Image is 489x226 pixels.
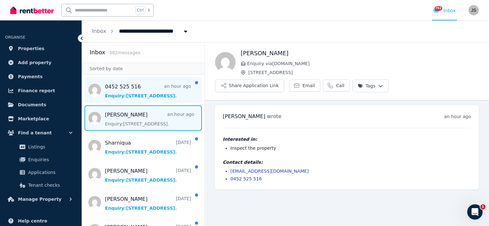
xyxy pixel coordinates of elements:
li: Inspect the property [230,145,471,151]
a: Documents [5,98,76,111]
h2: Inbox [90,48,105,57]
span: Ctrl [135,6,145,14]
span: Marketplace [18,115,49,123]
button: Find a tenant [5,126,76,139]
h4: Contact details: [223,159,471,165]
a: Applications [8,166,74,179]
span: Call [336,82,344,89]
button: Share Application Link [215,79,284,92]
button: Manage Property [5,193,76,206]
span: Finance report [18,87,55,94]
span: [STREET_ADDRESS] [248,69,479,76]
a: 0452 525 516an hour agoEnquiry:[STREET_ADDRESS]. [105,83,191,99]
a: 0452 525 516 [230,176,262,181]
a: [PERSON_NAME]an hour agoEnquiry:[STREET_ADDRESS]. [105,111,194,127]
div: Sorted by date [82,63,204,75]
span: Documents [18,101,46,109]
a: [PERSON_NAME][DATE]Enquiry:[STREET_ADDRESS]. [105,195,191,211]
a: [EMAIL_ADDRESS][DOMAIN_NAME] [230,169,309,174]
span: Tenant checks [28,181,71,189]
span: 1 [480,204,485,209]
a: Payments [5,70,76,83]
a: [PERSON_NAME][DATE]Enquiry:[STREET_ADDRESS]. [105,167,191,183]
time: an hour ago [444,114,471,119]
span: k [148,8,150,13]
span: Properties [18,45,44,52]
h4: Interested in: [223,136,471,142]
img: RentBetter [10,5,54,15]
a: Inbox [92,28,106,34]
span: Help centre [18,217,47,225]
span: ORGANISE [5,35,25,40]
span: Find a tenant [18,129,52,137]
h1: [PERSON_NAME] [241,49,479,58]
span: Listings [28,143,71,151]
span: Applications [28,169,71,176]
div: Inbox [433,7,456,14]
a: Tenant checks [8,179,74,192]
a: Sharniqua[DATE]Enquiry:[STREET_ADDRESS]. [105,139,191,155]
a: Listings [8,140,74,153]
nav: Breadcrumb [82,20,199,42]
span: [PERSON_NAME] [223,113,265,119]
span: Email [302,82,315,89]
a: Call [323,79,350,92]
a: Email [289,79,320,92]
span: 702 [435,6,442,11]
iframe: Intercom live chat [467,204,483,220]
a: Finance report [5,84,76,97]
span: Add property [18,59,52,66]
span: Enquiry via [DOMAIN_NAME] [247,60,479,67]
a: Add property [5,56,76,69]
img: Janette Steele [469,5,479,15]
span: 382 message s [109,50,140,55]
span: Tags [358,83,375,89]
span: wrote [267,113,281,119]
a: Marketplace [5,112,76,125]
a: Properties [5,42,76,55]
img: Ritesh [215,52,236,72]
span: Enquiries [28,156,71,163]
span: Manage Property [18,195,61,203]
a: Enquiries [8,153,74,166]
span: Payments [18,73,43,80]
button: Tags [352,79,389,92]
